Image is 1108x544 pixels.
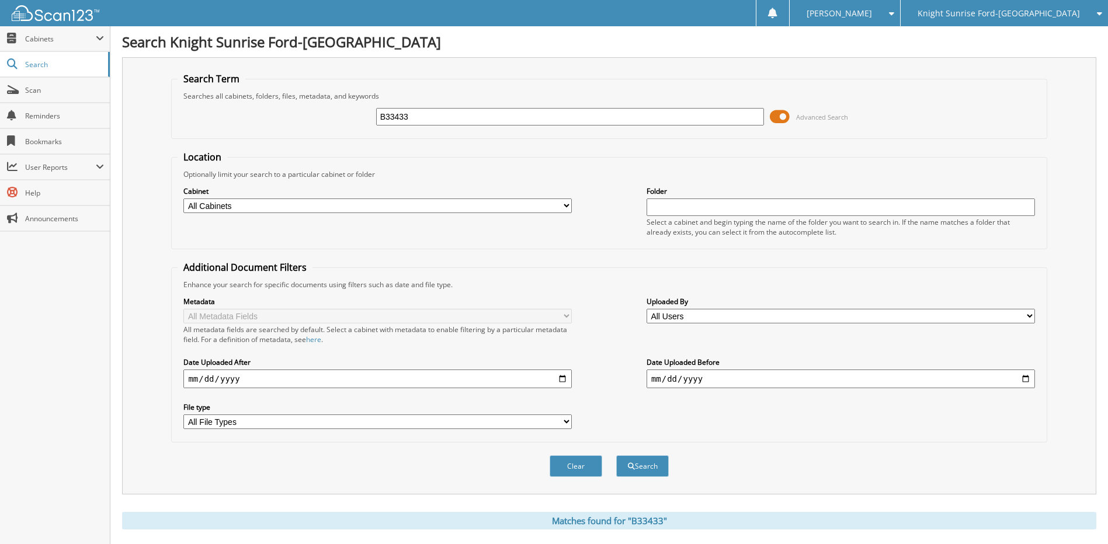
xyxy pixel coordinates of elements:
span: Announcements [25,214,104,224]
label: Date Uploaded After [183,357,572,367]
label: Metadata [183,297,572,306]
label: Uploaded By [647,297,1035,306]
label: Cabinet [183,186,572,196]
span: Help [25,188,104,198]
span: Scan [25,85,104,95]
label: Date Uploaded Before [647,357,1035,367]
legend: Additional Document Filters [178,261,312,274]
span: Knight Sunrise Ford-[GEOGRAPHIC_DATA] [918,10,1080,17]
button: Clear [550,455,602,477]
div: Searches all cabinets, folders, files, metadata, and keywords [178,91,1040,101]
input: end [647,369,1035,388]
div: Optionally limit your search to a particular cabinet or folder [178,169,1040,179]
legend: Location [178,151,227,163]
span: [PERSON_NAME] [807,10,872,17]
span: Cabinets [25,34,96,44]
h1: Search Knight Sunrise Ford-[GEOGRAPHIC_DATA] [122,32,1096,51]
input: start [183,369,572,388]
legend: Search Term [178,72,245,85]
span: Advanced Search [796,113,848,121]
span: Reminders [25,111,104,121]
img: scan123-logo-white.svg [12,5,99,21]
a: here [306,334,321,344]
button: Search [616,455,669,477]
span: Search [25,60,102,69]
div: Select a cabinet and begin typing the name of the folder you want to search in. If the name match... [647,217,1035,237]
span: User Reports [25,162,96,172]
div: Matches found for "B33433" [122,512,1096,529]
div: All metadata fields are searched by default. Select a cabinet with metadata to enable filtering b... [183,325,572,344]
label: File type [183,402,572,412]
span: Bookmarks [25,137,104,147]
div: Enhance your search for specific documents using filters such as date and file type. [178,280,1040,290]
label: Folder [647,186,1035,196]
